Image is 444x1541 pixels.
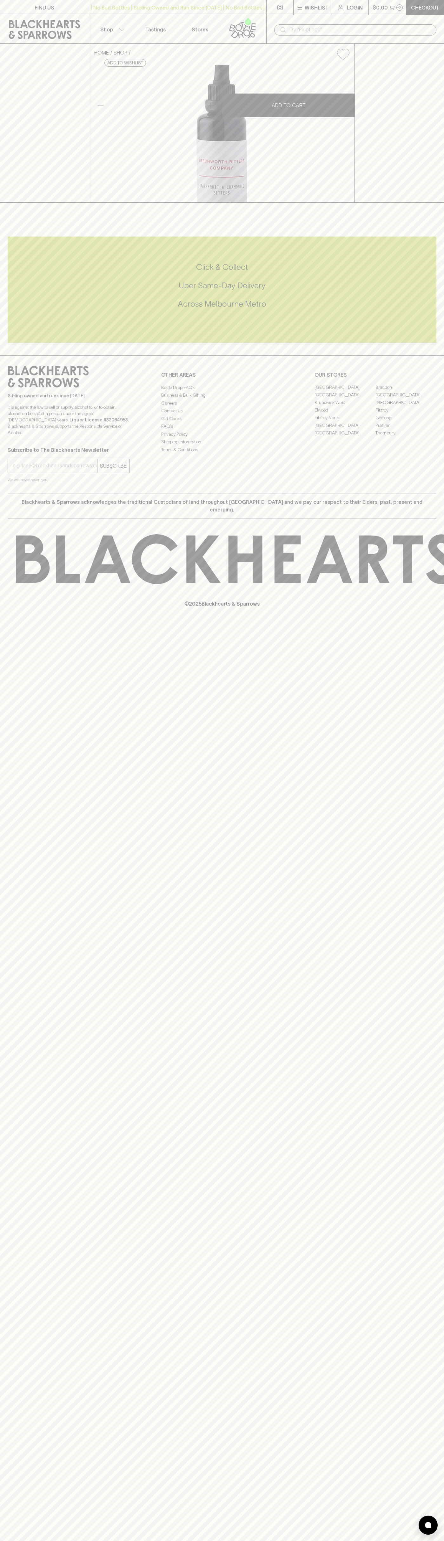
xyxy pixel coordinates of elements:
a: Fitzroy North [315,414,375,422]
p: Login [347,4,363,11]
p: We will never spam you [8,477,129,483]
a: Terms & Conditions [161,446,283,453]
h5: Uber Same-Day Delivery [8,280,436,291]
a: Gift Cards [161,415,283,422]
a: Tastings [133,15,178,43]
p: Checkout [411,4,440,11]
a: [GEOGRAPHIC_DATA] [315,384,375,391]
a: Brunswick West [315,399,375,406]
img: 28510.png [89,65,355,202]
a: Business & Bulk Gifting [161,392,283,399]
a: Thornbury [375,429,436,437]
p: Blackhearts & Sparrows acknowledges the traditional Custodians of land throughout [GEOGRAPHIC_DAT... [12,498,432,513]
a: FAQ's [161,423,283,430]
p: FIND US [35,4,54,11]
p: Wishlist [305,4,329,11]
button: ADD TO CART [222,94,355,117]
a: HOME [94,50,109,55]
a: Braddon [375,384,436,391]
a: Contact Us [161,407,283,415]
a: Fitzroy [375,406,436,414]
input: e.g. jane@blackheartsandsparrows.com.au [13,461,97,471]
p: OUR STORES [315,371,436,379]
strong: Liquor License #32064953 [70,417,128,422]
a: [GEOGRAPHIC_DATA] [375,391,436,399]
p: Shop [100,26,113,33]
p: SUBSCRIBE [100,462,127,470]
h5: Across Melbourne Metro [8,299,436,309]
a: Privacy Policy [161,430,283,438]
div: Call to action block [8,237,436,343]
a: [GEOGRAPHIC_DATA] [315,391,375,399]
a: Prahran [375,422,436,429]
h5: Click & Collect [8,262,436,272]
a: Careers [161,399,283,407]
p: Subscribe to The Blackhearts Newsletter [8,446,129,454]
a: Shipping Information [161,438,283,446]
a: Bottle Drop FAQ's [161,384,283,391]
a: Elwood [315,406,375,414]
p: It is against the law to sell or supply alcohol to, or to obtain alcohol on behalf of a person un... [8,404,129,436]
input: Try "Pinot noir" [289,25,431,35]
a: [GEOGRAPHIC_DATA] [375,399,436,406]
a: SHOP [114,50,127,55]
button: Add to wishlist [104,59,146,67]
a: Stores [178,15,222,43]
p: 0 [398,6,401,9]
button: Shop [89,15,134,43]
a: [GEOGRAPHIC_DATA] [315,429,375,437]
p: Stores [192,26,208,33]
button: Add to wishlist [335,46,352,62]
p: OTHER AREAS [161,371,283,379]
img: bubble-icon [425,1522,431,1528]
p: $0.00 [373,4,388,11]
p: Sibling owned and run since [DATE] [8,393,129,399]
a: Geelong [375,414,436,422]
p: ADD TO CART [272,101,306,109]
a: [GEOGRAPHIC_DATA] [315,422,375,429]
p: Tastings [145,26,166,33]
button: SUBSCRIBE [97,459,129,473]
